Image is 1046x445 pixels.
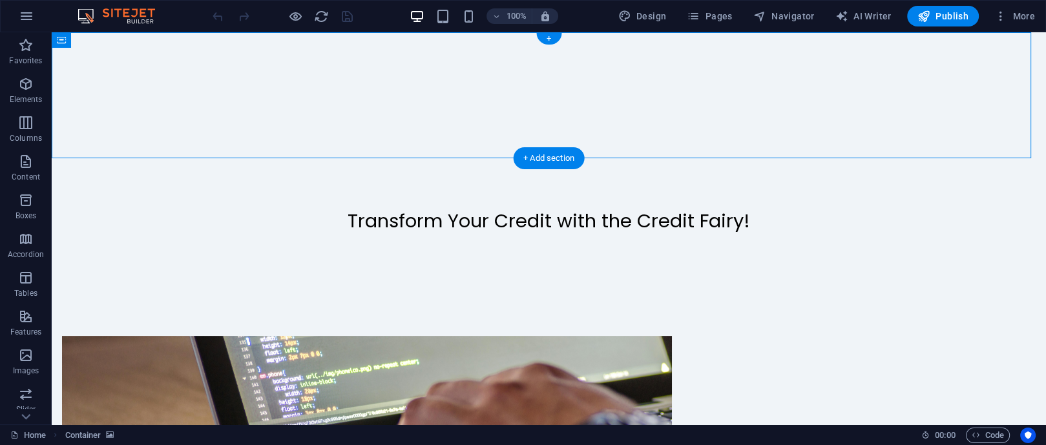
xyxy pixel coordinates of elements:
[907,6,979,26] button: Publish
[513,147,585,169] div: + Add section
[9,56,42,66] p: Favorites
[13,366,39,376] p: Images
[618,10,667,23] span: Design
[944,430,946,440] span: :
[830,6,897,26] button: AI Writer
[10,133,42,143] p: Columns
[917,10,968,23] span: Publish
[539,10,551,22] i: On resize automatically adjust zoom level to fit chosen device.
[486,8,532,24] button: 100%
[972,428,1004,443] span: Code
[8,249,44,260] p: Accordion
[74,8,171,24] img: Editor Logo
[613,6,672,26] button: Design
[687,10,732,23] span: Pages
[314,9,329,24] i: Reload page
[935,428,955,443] span: 00 00
[753,10,815,23] span: Navigator
[10,94,43,105] p: Elements
[16,404,36,415] p: Slider
[65,428,101,443] span: Click to select. Double-click to edit
[65,428,114,443] nav: breadcrumb
[288,8,303,24] button: Click here to leave preview mode and continue editing
[989,6,1040,26] button: More
[966,428,1010,443] button: Code
[835,10,892,23] span: AI Writer
[536,33,561,45] div: +
[313,8,329,24] button: reload
[921,428,956,443] h6: Session time
[12,172,40,182] p: Content
[506,8,527,24] h6: 100%
[994,10,1035,23] span: More
[14,288,37,298] p: Tables
[10,327,41,337] p: Features
[106,431,114,439] i: This element contains a background
[16,211,37,221] p: Boxes
[10,428,46,443] a: Click to cancel selection. Double-click to open Pages
[1020,428,1036,443] button: Usercentrics
[748,6,820,26] button: Navigator
[682,6,737,26] button: Pages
